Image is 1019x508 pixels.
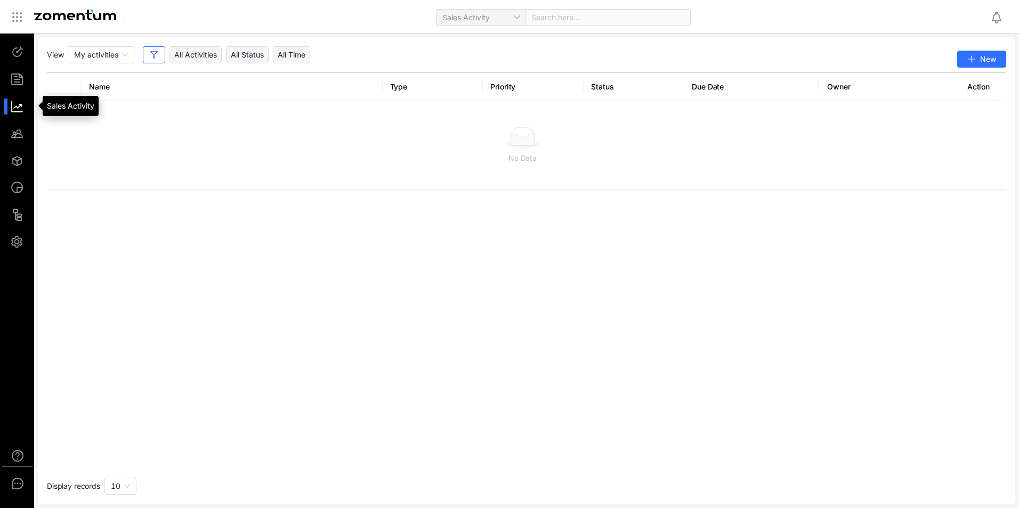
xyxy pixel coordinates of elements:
th: Action [945,72,998,101]
div: Sales Activity [43,96,99,116]
span: Due Date [692,81,805,92]
span: My activities [74,47,128,63]
div: No Data [55,152,990,164]
span: Display records [47,481,100,490]
span: Priority [490,81,570,92]
th: Owner [819,72,953,101]
div: All Time [273,46,310,63]
span: 10 [111,481,120,490]
div: All Status [226,46,269,63]
span: Type [390,81,470,92]
img: Zomentum Logo [34,10,116,20]
span: Status [591,81,671,92]
span: Sales Activity [442,10,519,26]
div: Notifications [990,5,1012,29]
div: All Activities [169,46,222,63]
button: New [957,51,1006,68]
th: Name [80,72,383,101]
span: View [47,50,63,60]
span: New [980,54,996,64]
